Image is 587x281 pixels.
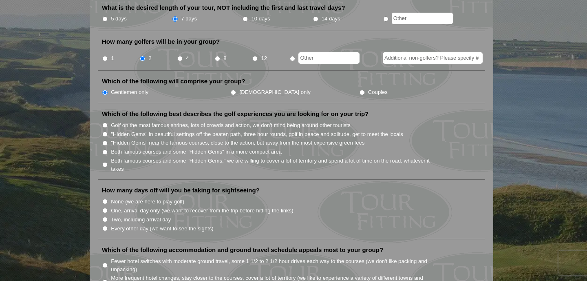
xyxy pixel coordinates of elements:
label: None (we are here to play golf) [111,198,184,206]
label: 14 days [322,15,340,23]
label: How many golfers will be in your group? [102,38,220,46]
label: 5 days [111,15,127,23]
label: What is the desired length of your tour, NOT including the first and last travel days? [102,4,345,12]
label: Every other day (we want to see the sights) [111,225,213,233]
label: Both famous courses and some "Hidden Gems," we are willing to cover a lot of territory and spend ... [111,157,439,173]
label: [DEMOGRAPHIC_DATA] only [240,88,311,96]
label: Which of the following will comprise your group? [102,77,245,85]
label: Gentlemen only [111,88,148,96]
label: "Hidden Gems" in beautiful settings off the beaten path, three hour rounds, golf in peace and sol... [111,130,403,138]
input: Other [392,13,453,24]
label: Which of the following accommodation and ground travel schedule appeals most to your group? [102,246,383,254]
label: Which of the following best describes the golf experiences you are looking for on your trip? [102,110,369,118]
label: Golf on the most famous shrines, lots of crowds and action, we don't mind being around other tour... [111,121,351,129]
label: Both famous courses and some "Hidden Gems" in a more compact area [111,148,282,156]
label: 10 days [252,15,270,23]
input: Additional non-golfers? Please specify # [383,52,483,64]
label: 4 [186,54,189,62]
label: 12 [261,54,267,62]
input: Other [298,52,360,64]
label: Couples [368,88,388,96]
label: 2 [148,54,151,62]
label: 7 days [181,15,197,23]
label: 1 [111,54,114,62]
label: How many days off will you be taking for sightseeing? [102,186,260,194]
label: "Hidden Gems" near the famous courses, close to the action, but away from the most expensive gree... [111,139,364,147]
label: Two, including arrival day [111,216,171,224]
label: One, arrival day only (we want to recover from the trip before hitting the links) [111,207,293,215]
label: Fewer hotel switches with moderate ground travel, some 1 1/2 to 2 1/2 hour drives each way to the... [111,257,439,273]
label: 8 [223,54,226,62]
